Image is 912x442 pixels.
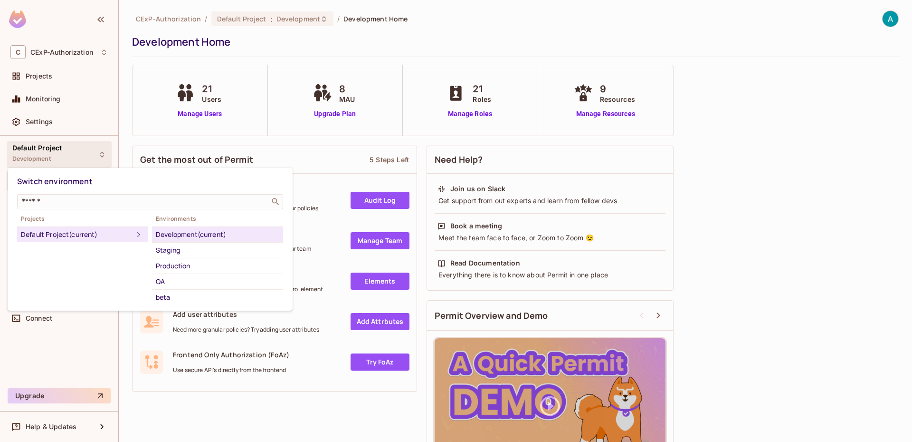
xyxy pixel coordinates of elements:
div: Development (current) [156,229,279,240]
div: QA [156,276,279,287]
span: Switch environment [17,176,93,187]
div: beta [156,292,279,303]
div: Staging [156,245,279,256]
span: Environments [152,215,283,223]
div: Production [156,260,279,272]
div: Default Project (current) [21,229,133,240]
span: Projects [17,215,148,223]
